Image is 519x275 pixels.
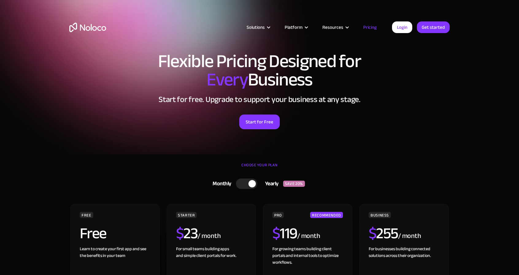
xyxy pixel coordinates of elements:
a: Get started [417,21,450,33]
a: home [69,23,106,32]
span: Every [206,62,248,97]
div: PRO [272,212,284,218]
h2: 119 [272,226,297,241]
h1: Flexible Pricing Designed for Business [69,52,450,89]
h2: Free [80,226,106,241]
div: / month [398,231,421,241]
h2: 23 [176,226,198,241]
div: Solutions [239,23,277,31]
div: / month [297,231,320,241]
div: For growing teams building client portals and internal tools to optimize workflows. [272,246,343,275]
div: Solutions [247,23,265,31]
div: Yearly [257,179,283,188]
div: / month [198,231,221,241]
span: $ [369,219,376,248]
div: SAVE 20% [283,181,305,187]
div: CHOOSE YOUR PLAN [69,160,450,176]
div: Platform [285,23,302,31]
a: Login [392,21,412,33]
div: For businesses building connected solutions across their organization. ‍ [369,246,439,275]
div: For small teams building apps and simple client portals for work. ‍ [176,246,247,275]
div: Learn to create your first app and see the benefits in your team ‍ [80,246,150,275]
h2: Start for free. Upgrade to support your business at any stage. [69,95,450,104]
div: Monthly [205,179,236,188]
div: BUSINESS [369,212,391,218]
span: $ [176,219,184,248]
span: $ [272,219,280,248]
div: RECOMMENDED [310,212,343,218]
div: STARTER [176,212,197,218]
div: Resources [315,23,356,31]
div: Platform [277,23,315,31]
div: Resources [322,23,343,31]
a: Start for Free [239,115,280,129]
div: FREE [80,212,93,218]
a: Pricing [356,23,384,31]
h2: 255 [369,226,398,241]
